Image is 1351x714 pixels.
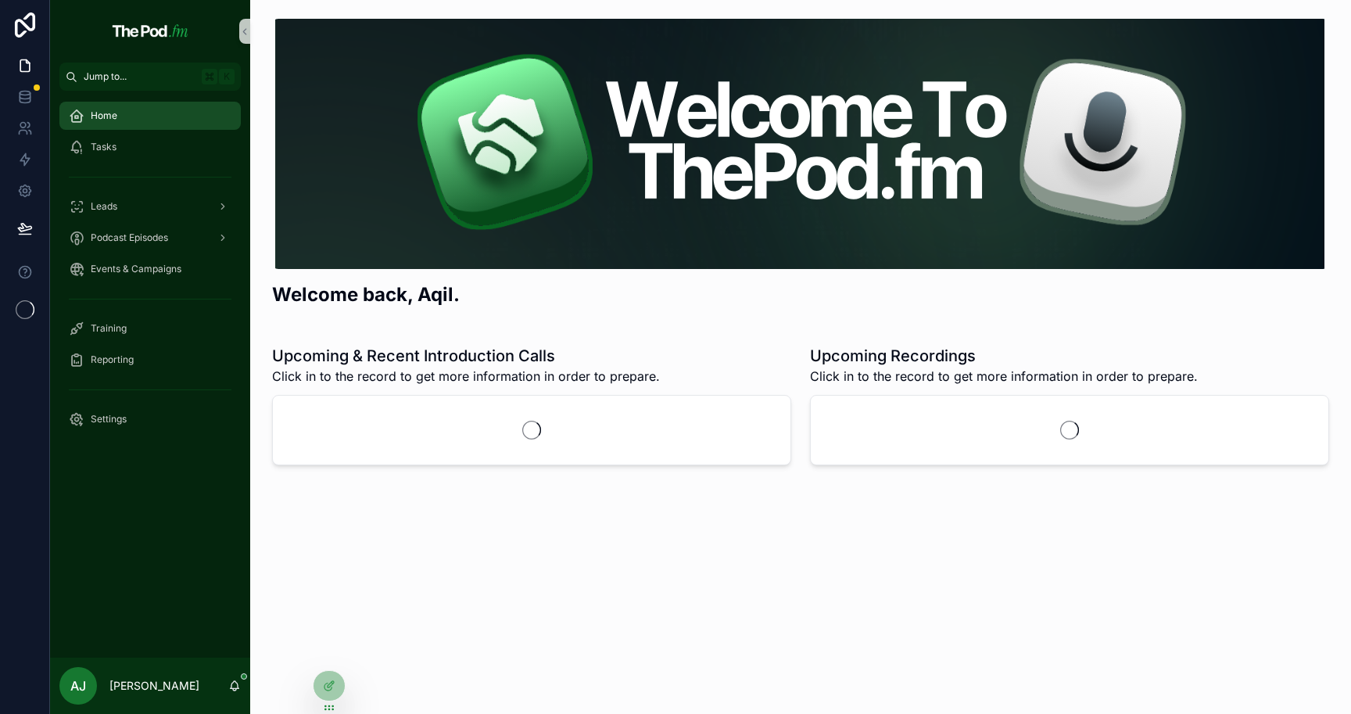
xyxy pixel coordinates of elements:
[91,353,134,366] span: Reporting
[272,282,460,307] h2: Welcome back, Aqil.
[59,224,241,252] a: Podcast Episodes
[91,109,117,122] span: Home
[108,19,192,44] img: App logo
[109,678,199,694] p: [PERSON_NAME]
[59,63,241,91] button: Jump to...K
[84,70,195,83] span: Jump to...
[50,91,250,454] div: scrollable content
[91,263,181,275] span: Events & Campaigns
[220,70,233,83] span: K
[91,141,116,153] span: Tasks
[59,405,241,433] a: Settings
[91,200,117,213] span: Leads
[91,322,127,335] span: Training
[91,413,127,425] span: Settings
[70,676,86,695] span: AJ
[810,367,1198,386] span: Click in to the record to get more information in order to prepare.
[59,255,241,283] a: Events & Campaigns
[272,367,660,386] span: Click in to the record to get more information in order to prepare.
[59,346,241,374] a: Reporting
[59,192,241,221] a: Leads
[59,133,241,161] a: Tasks
[59,102,241,130] a: Home
[59,314,241,343] a: Training
[272,345,660,367] h1: Upcoming & Recent Introduction Calls
[810,345,1198,367] h1: Upcoming Recordings
[91,231,168,244] span: Podcast Episodes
